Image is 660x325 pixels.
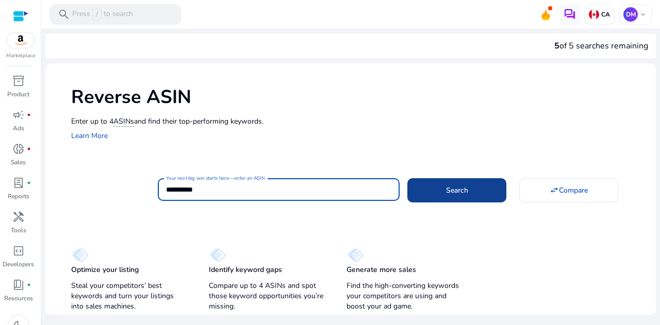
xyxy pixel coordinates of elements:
[554,40,559,52] span: 5
[209,248,226,262] img: diamond.svg
[407,178,506,202] button: Search
[8,192,29,201] p: Reports
[550,185,559,195] mat-icon: swap_horiz
[71,131,108,141] a: Learn More
[27,147,31,151] span: fiber_manual_record
[12,245,25,257] span: code_blocks
[72,9,133,20] p: Press to search
[346,281,464,312] p: Find the high-converting keywords your competitors are using and boost your ad game.
[113,116,134,127] span: ASINs
[11,158,26,167] p: Sales
[3,260,34,269] p: Developers
[58,8,70,21] span: search
[12,75,25,87] span: inventory_2
[7,32,35,48] img: amazon.svg
[92,9,102,20] span: /
[13,124,24,133] p: Ads
[346,265,416,275] p: Generate more sales
[346,248,364,262] img: diamond.svg
[12,279,25,291] span: book_4
[166,175,265,182] mat-label: Your next big win starts here—enter an ASIN
[71,86,646,108] h1: Reverse ASIN
[554,40,648,52] div: of 5 searches remaining
[71,248,88,262] img: diamond.svg
[12,109,25,121] span: campaign
[623,7,638,22] p: DM
[71,265,139,275] p: Optimize your listing
[599,10,610,19] p: CA
[209,281,326,312] p: Compare up to 4 ASINs and spot those keyword opportunities you’re missing.
[27,283,31,287] span: fiber_manual_record
[7,90,29,99] p: Product
[209,265,282,275] p: Identify keyword gaps
[12,143,25,155] span: donut_small
[446,185,468,196] span: Search
[71,281,188,312] p: Steal your competitors’ best keywords and turn your listings into sales machines.
[589,9,599,20] img: ca.svg
[27,181,31,185] span: fiber_manual_record
[12,211,25,223] span: handyman
[27,113,31,117] span: fiber_manual_record
[12,177,25,189] span: lab_profile
[639,10,647,19] span: keyboard_arrow_down
[71,116,646,127] p: Enter up to 4 and find their top-performing keywords.
[11,226,26,235] p: Tools
[559,185,588,196] span: Compare
[6,52,35,60] p: Marketplace
[519,178,618,202] button: Compare
[4,294,33,303] p: Resources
